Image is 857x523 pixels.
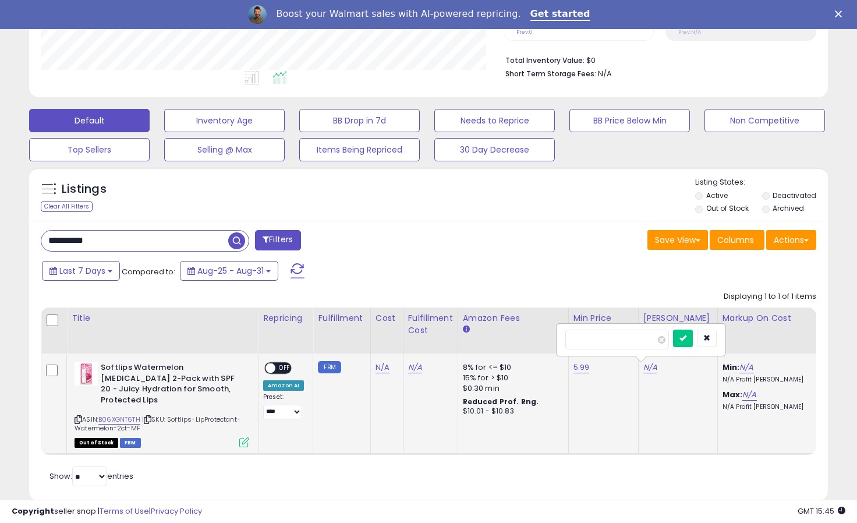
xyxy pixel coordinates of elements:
[29,138,150,161] button: Top Sellers
[408,362,422,373] a: N/A
[463,383,559,394] div: $0.30 min
[75,415,240,432] span: | SKU: Softlips-LipProtectant-Watermelon-2ct-MF
[766,230,816,250] button: Actions
[180,261,278,281] button: Aug-25 - Aug-31
[12,506,54,517] strong: Copyright
[376,362,389,373] a: N/A
[41,201,93,212] div: Clear All Filters
[255,230,300,250] button: Filters
[434,138,555,161] button: 30 Day Decrease
[263,393,304,419] div: Preset:
[695,177,828,188] p: Listing States:
[706,190,728,200] label: Active
[678,29,701,36] small: Prev: N/A
[299,138,420,161] button: Items Being Repriced
[573,312,633,324] div: Min Price
[164,138,285,161] button: Selling @ Max
[723,403,819,411] p: N/A Profit [PERSON_NAME]
[408,312,453,337] div: Fulfillment Cost
[376,312,398,324] div: Cost
[463,362,559,373] div: 8% for <= $10
[75,362,98,386] img: 41FGW49lBmL._SL40_.jpg
[742,389,756,401] a: N/A
[122,266,175,277] span: Compared to:
[505,52,808,66] li: $0
[505,69,596,79] b: Short Term Storage Fees:
[573,362,590,373] a: 5.99
[723,389,743,400] b: Max:
[12,506,202,517] div: seller snap | |
[516,29,533,36] small: Prev: 0
[463,312,564,324] div: Amazon Fees
[505,55,585,65] b: Total Inventory Value:
[463,407,559,416] div: $10.01 - $10.83
[717,308,828,354] th: The percentage added to the cost of goods (COGS) that forms the calculator for Min & Max prices.
[101,362,242,408] b: Softlips Watermelon [MEDICAL_DATA] 2-Pack with SPF 20 - Juicy Hydration for Smooth, Protected Lips
[717,234,754,246] span: Columns
[704,109,825,132] button: Non Competitive
[75,438,118,448] span: All listings that are currently out of stock and unavailable for purchase on Amazon
[49,471,133,482] span: Show: entries
[299,109,420,132] button: BB Drop in 7d
[710,230,764,250] button: Columns
[463,324,470,335] small: Amazon Fees.
[530,8,590,21] a: Get started
[72,312,253,324] div: Title
[59,265,105,277] span: Last 7 Days
[275,363,294,373] span: OFF
[723,362,740,373] b: Min:
[100,506,149,517] a: Terms of Use
[569,109,690,132] button: BB Price Below Min
[835,10,847,17] div: Close
[263,380,304,391] div: Amazon AI
[723,312,823,324] div: Markup on Cost
[706,203,749,213] label: Out of Stock
[42,261,120,281] button: Last 7 Days
[120,438,141,448] span: FBM
[263,312,308,324] div: Repricing
[62,181,107,197] h5: Listings
[643,312,713,324] div: [PERSON_NAME]
[643,362,657,373] a: N/A
[463,373,559,383] div: 15% for > $10
[739,362,753,373] a: N/A
[463,397,539,407] b: Reduced Prof. Rng.
[197,265,264,277] span: Aug-25 - Aug-31
[647,230,708,250] button: Save View
[98,415,140,425] a: B06XGNT6TH
[773,190,816,200] label: Deactivated
[724,291,816,302] div: Displaying 1 to 1 of 1 items
[434,109,555,132] button: Needs to Reprice
[151,506,202,517] a: Privacy Policy
[248,5,267,24] img: Profile image for Adrian
[164,109,285,132] button: Inventory Age
[318,312,365,324] div: Fulfillment
[723,376,819,384] p: N/A Profit [PERSON_NAME]
[29,109,150,132] button: Default
[75,362,249,446] div: ASIN:
[276,8,520,20] div: Boost your Walmart sales with AI-powered repricing.
[773,203,804,213] label: Archived
[318,361,341,373] small: FBM
[598,68,612,79] span: N/A
[798,506,845,517] span: 2025-09-9 15:45 GMT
